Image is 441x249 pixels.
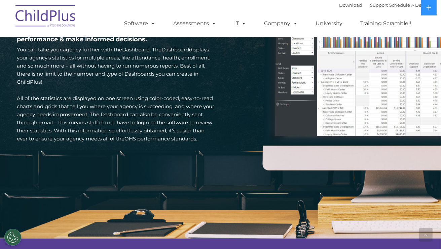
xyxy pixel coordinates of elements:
[162,46,189,53] a: Dashboard
[258,17,305,30] a: Company
[122,46,150,53] a: Dashboard
[118,17,162,30] a: Software
[370,2,388,8] a: Support
[167,17,223,30] a: Assessments
[390,2,429,8] a: Schedule A Demo
[4,229,21,246] button: Cookies Settings
[17,46,211,85] span: You can take your agency further with the . The displays your agency’s statistics for multiple ar...
[125,135,196,142] a: OHS performance standards
[339,2,429,8] font: |
[12,0,79,34] img: ChildPlus by Procare Solutions
[354,17,418,30] a: Training Scramble!!
[228,17,253,30] a: IT
[17,95,215,142] span: All of the statistics are displayed on one screen using color-coded, easy-to-read charts and grid...
[339,2,362,8] a: Download
[309,17,350,30] a: University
